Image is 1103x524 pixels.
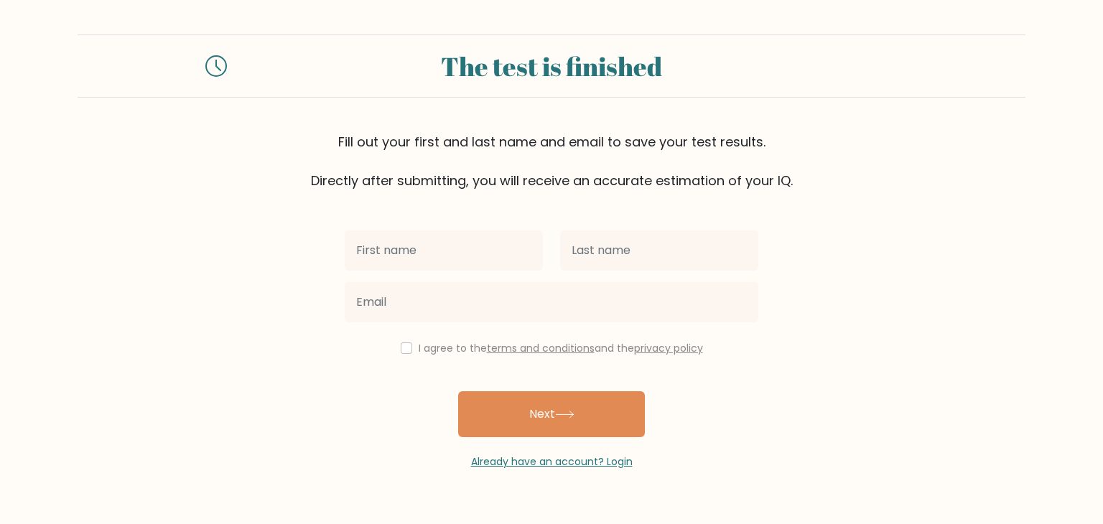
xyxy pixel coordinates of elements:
[345,282,758,322] input: Email
[78,132,1025,190] div: Fill out your first and last name and email to save your test results. Directly after submitting,...
[419,341,703,355] label: I agree to the and the
[345,230,543,271] input: First name
[634,341,703,355] a: privacy policy
[244,47,859,85] div: The test is finished
[458,391,645,437] button: Next
[487,341,595,355] a: terms and conditions
[471,454,633,469] a: Already have an account? Login
[560,230,758,271] input: Last name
